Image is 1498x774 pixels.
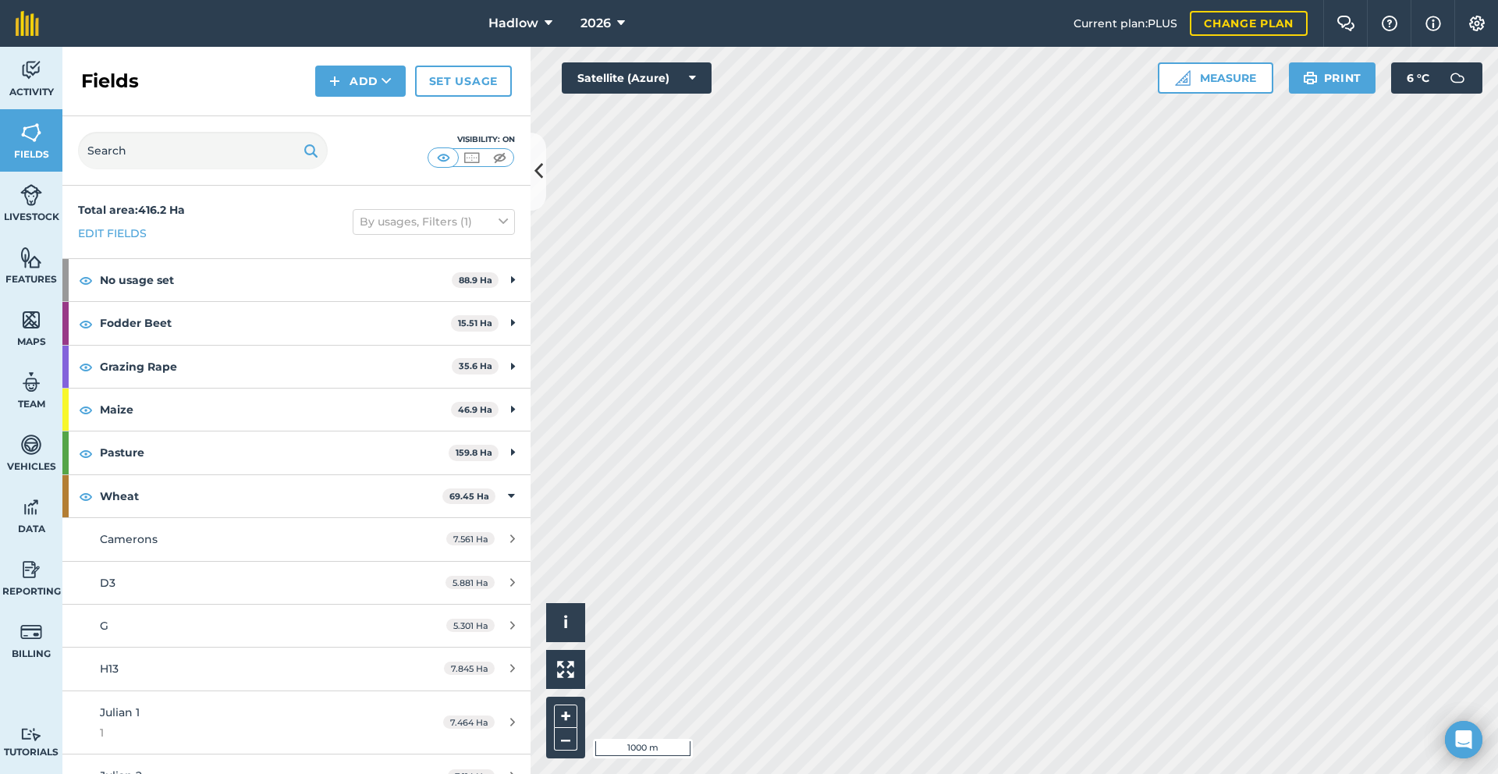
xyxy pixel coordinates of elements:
[458,404,492,415] strong: 46.9 Ha
[1407,62,1429,94] span: 6 ° C
[415,66,512,97] a: Set usage
[20,121,42,144] img: svg+xml;base64,PHN2ZyB4bWxucz0iaHR0cDovL3d3dy53My5vcmcvMjAwMC9zdmciIHdpZHRoPSI1NiIgaGVpZ2h0PSI2MC...
[580,14,611,33] span: 2026
[353,209,515,234] button: By usages, Filters (1)
[62,431,531,474] div: Pasture159.8 Ha
[1158,62,1273,94] button: Measure
[458,318,492,328] strong: 15.51 Ha
[554,705,577,728] button: +
[20,620,42,644] img: svg+xml;base64,PD94bWwgdmVyc2lvbj0iMS4wIiBlbmNvZGluZz0idXRmLTgiPz4KPCEtLSBHZW5lcmF0b3I6IEFkb2JlIE...
[62,605,531,647] a: G5.301 Ha
[79,444,93,463] img: svg+xml;base64,PHN2ZyB4bWxucz0iaHR0cDovL3d3dy53My5vcmcvMjAwMC9zdmciIHdpZHRoPSIxOCIgaGVpZ2h0PSIyNC...
[79,314,93,333] img: svg+xml;base64,PHN2ZyB4bWxucz0iaHR0cDovL3d3dy53My5vcmcvMjAwMC9zdmciIHdpZHRoPSIxOCIgaGVpZ2h0PSIyNC...
[1442,62,1473,94] img: svg+xml;base64,PD94bWwgdmVyc2lvbj0iMS4wIiBlbmNvZGluZz0idXRmLTgiPz4KPCEtLSBHZW5lcmF0b3I6IEFkb2JlIE...
[329,72,340,91] img: svg+xml;base64,PHN2ZyB4bWxucz0iaHR0cDovL3d3dy53My5vcmcvMjAwMC9zdmciIHdpZHRoPSIxNCIgaGVpZ2h0PSIyNC...
[62,389,531,431] div: Maize46.9 Ha
[78,203,185,217] strong: Total area : 416.2 Ha
[20,495,42,519] img: svg+xml;base64,PD94bWwgdmVyc2lvbj0iMS4wIiBlbmNvZGluZz0idXRmLTgiPz4KPCEtLSBHZW5lcmF0b3I6IEFkb2JlIE...
[1289,62,1376,94] button: Print
[100,724,393,741] span: 1
[1074,15,1177,32] span: Current plan : PLUS
[20,727,42,742] img: svg+xml;base64,PD94bWwgdmVyc2lvbj0iMS4wIiBlbmNvZGluZz0idXRmLTgiPz4KPCEtLSBHZW5lcmF0b3I6IEFkb2JlIE...
[79,357,93,376] img: svg+xml;base64,PHN2ZyB4bWxucz0iaHR0cDovL3d3dy53My5vcmcvMjAwMC9zdmciIHdpZHRoPSIxOCIgaGVpZ2h0PSIyNC...
[20,558,42,581] img: svg+xml;base64,PD94bWwgdmVyc2lvbj0iMS4wIiBlbmNvZGluZz0idXRmLTgiPz4KPCEtLSBHZW5lcmF0b3I6IEFkb2JlIE...
[554,728,577,751] button: –
[1190,11,1308,36] a: Change plan
[20,246,42,269] img: svg+xml;base64,PHN2ZyB4bWxucz0iaHR0cDovL3d3dy53My5vcmcvMjAwMC9zdmciIHdpZHRoPSI1NiIgaGVpZ2h0PSI2MC...
[1445,721,1482,758] div: Open Intercom Messenger
[446,532,495,545] span: 7.561 Ha
[1303,69,1318,87] img: svg+xml;base64,PHN2ZyB4bWxucz0iaHR0cDovL3d3dy53My5vcmcvMjAwMC9zdmciIHdpZHRoPSIxOSIgaGVpZ2h0PSIyNC...
[557,661,574,678] img: Four arrows, one pointing top left, one top right, one bottom right and the last bottom left
[428,133,515,146] div: Visibility: On
[62,302,531,344] div: Fodder Beet15.51 Ha
[1380,16,1399,31] img: A question mark icon
[62,475,531,517] div: Wheat69.45 Ha
[100,431,449,474] strong: Pasture
[79,487,93,506] img: svg+xml;base64,PHN2ZyB4bWxucz0iaHR0cDovL3d3dy53My5vcmcvMjAwMC9zdmciIHdpZHRoPSIxOCIgaGVpZ2h0PSIyNC...
[81,69,139,94] h2: Fields
[62,562,531,604] a: D35.881 Ha
[79,400,93,419] img: svg+xml;base64,PHN2ZyB4bWxucz0iaHR0cDovL3d3dy53My5vcmcvMjAwMC9zdmciIHdpZHRoPSIxOCIgaGVpZ2h0PSIyNC...
[100,576,115,590] span: D3
[459,275,492,286] strong: 88.9 Ha
[100,475,442,517] strong: Wheat
[456,447,492,458] strong: 159.8 Ha
[100,389,451,431] strong: Maize
[20,183,42,207] img: svg+xml;base64,PD94bWwgdmVyc2lvbj0iMS4wIiBlbmNvZGluZz0idXRmLTgiPz4KPCEtLSBHZW5lcmF0b3I6IEFkb2JlIE...
[100,532,158,546] span: Camerons
[100,346,452,388] strong: Grazing Rape
[490,150,509,165] img: svg+xml;base64,PHN2ZyB4bWxucz0iaHR0cDovL3d3dy53My5vcmcvMjAwMC9zdmciIHdpZHRoPSI1MCIgaGVpZ2h0PSI0MC...
[563,612,568,632] span: i
[62,691,531,754] a: Julian 117.464 Ha
[546,603,585,642] button: i
[459,360,492,371] strong: 35.6 Ha
[446,619,495,632] span: 5.301 Ha
[62,648,531,690] a: H137.845 Ha
[78,225,147,242] a: Edit fields
[443,715,495,729] span: 7.464 Ha
[20,433,42,456] img: svg+xml;base64,PD94bWwgdmVyc2lvbj0iMS4wIiBlbmNvZGluZz0idXRmLTgiPz4KPCEtLSBHZW5lcmF0b3I6IEFkb2JlIE...
[562,62,712,94] button: Satellite (Azure)
[100,302,451,344] strong: Fodder Beet
[20,308,42,332] img: svg+xml;base64,PHN2ZyB4bWxucz0iaHR0cDovL3d3dy53My5vcmcvMjAwMC9zdmciIHdpZHRoPSI1NiIgaGVpZ2h0PSI2MC...
[315,66,406,97] button: Add
[62,346,531,388] div: Grazing Rape35.6 Ha
[100,662,119,676] span: H13
[62,518,531,560] a: Camerons7.561 Ha
[100,619,108,633] span: G
[462,150,481,165] img: svg+xml;base64,PHN2ZyB4bWxucz0iaHR0cDovL3d3dy53My5vcmcvMjAwMC9zdmciIHdpZHRoPSI1MCIgaGVpZ2h0PSI0MC...
[488,14,538,33] span: Hadlow
[1336,16,1355,31] img: Two speech bubbles overlapping with the left bubble in the forefront
[100,705,140,719] span: Julian 1
[1175,70,1191,86] img: Ruler icon
[1391,62,1482,94] button: 6 °C
[62,259,531,301] div: No usage set88.9 Ha
[449,491,489,502] strong: 69.45 Ha
[444,662,495,675] span: 7.845 Ha
[100,259,452,301] strong: No usage set
[20,371,42,394] img: svg+xml;base64,PD94bWwgdmVyc2lvbj0iMS4wIiBlbmNvZGluZz0idXRmLTgiPz4KPCEtLSBHZW5lcmF0b3I6IEFkb2JlIE...
[304,141,318,160] img: svg+xml;base64,PHN2ZyB4bWxucz0iaHR0cDovL3d3dy53My5vcmcvMjAwMC9zdmciIHdpZHRoPSIxOSIgaGVpZ2h0PSIyNC...
[434,150,453,165] img: svg+xml;base64,PHN2ZyB4bWxucz0iaHR0cDovL3d3dy53My5vcmcvMjAwMC9zdmciIHdpZHRoPSI1MCIgaGVpZ2h0PSI0MC...
[1425,14,1441,33] img: svg+xml;base64,PHN2ZyB4bWxucz0iaHR0cDovL3d3dy53My5vcmcvMjAwMC9zdmciIHdpZHRoPSIxNyIgaGVpZ2h0PSIxNy...
[79,271,93,289] img: svg+xml;base64,PHN2ZyB4bWxucz0iaHR0cDovL3d3dy53My5vcmcvMjAwMC9zdmciIHdpZHRoPSIxOCIgaGVpZ2h0PSIyNC...
[16,11,39,36] img: fieldmargin Logo
[445,576,495,589] span: 5.881 Ha
[1468,16,1486,31] img: A cog icon
[78,132,328,169] input: Search
[20,59,42,82] img: svg+xml;base64,PD94bWwgdmVyc2lvbj0iMS4wIiBlbmNvZGluZz0idXRmLTgiPz4KPCEtLSBHZW5lcmF0b3I6IEFkb2JlIE...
